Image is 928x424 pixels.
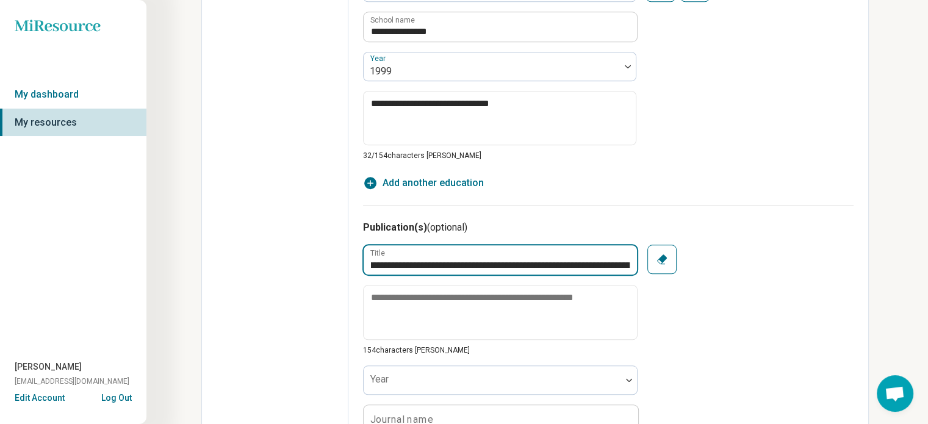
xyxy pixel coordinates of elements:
[370,414,433,424] label: Journal name
[101,392,132,401] button: Log Out
[427,221,467,233] span: (optional)
[370,54,388,62] label: Year
[877,375,913,412] div: Open chat
[363,220,854,235] h3: Publication(s)
[370,250,385,257] label: Title
[370,373,389,385] label: Year
[15,376,129,387] span: [EMAIL_ADDRESS][DOMAIN_NAME]
[370,16,415,24] label: School name
[363,176,484,190] button: Add another education
[363,150,636,161] p: 32/ 154 characters [PERSON_NAME]
[363,345,638,356] p: 154 characters [PERSON_NAME]
[383,176,484,190] span: Add another education
[15,392,65,404] button: Edit Account
[15,361,82,373] span: [PERSON_NAME]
